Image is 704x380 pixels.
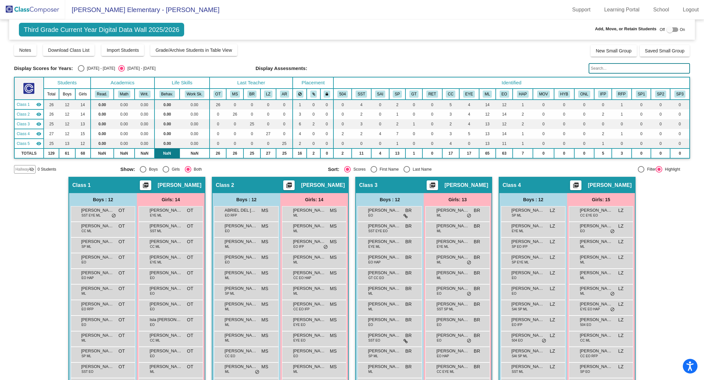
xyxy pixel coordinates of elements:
td: 0.00 [154,109,180,119]
button: SP2 [655,91,666,98]
td: 0 [651,119,670,129]
button: SP [393,91,402,98]
td: 1 [612,100,632,109]
td: 0 [632,139,651,148]
th: Gifted and Talented [405,89,422,100]
td: 26 [44,109,59,119]
td: 3 [442,109,459,119]
button: RET [426,91,438,98]
td: 0 [276,109,293,119]
td: 14 [496,129,513,139]
div: [DATE] - [DATE] [84,65,115,71]
td: 26 [210,100,226,109]
td: 0 [405,109,422,119]
th: Retained [422,89,442,100]
td: 0 [260,100,276,109]
td: 1 [513,129,533,139]
td: 2 [293,139,307,148]
td: NaN [114,148,135,158]
td: 0 [612,119,632,129]
td: 0 [632,109,651,119]
td: 0 [651,100,670,109]
td: 0 [632,119,651,129]
td: 0 [307,139,320,148]
td: 12 [59,100,75,109]
td: 0 [533,129,554,139]
button: Print Students Details [570,180,581,190]
button: ML [483,91,492,98]
td: 14 [496,109,513,119]
td: 0.00 [135,119,154,129]
td: 4 [371,129,389,139]
td: 26 [226,109,243,119]
td: 0.00 [154,119,180,129]
td: 0 [612,139,632,148]
td: 2 [513,119,533,129]
td: 2 [352,109,371,119]
td: 13 [59,139,75,148]
td: 0.00 [91,100,114,109]
th: Total [44,89,59,100]
th: Wears Eyeglasses [459,89,479,100]
th: Boys [59,89,75,100]
span: Import Students [107,48,139,53]
td: 4 [459,119,479,129]
td: 0 [422,119,442,129]
td: 2 [513,109,533,119]
td: 13 [75,119,91,129]
td: 12 [59,109,75,119]
td: 0.00 [114,129,135,139]
th: Online [574,89,594,100]
button: MOV [537,91,550,98]
td: 0 [405,129,422,139]
td: Anadelle Ramirez - No Class Name [14,139,43,148]
button: SP1 [636,91,647,98]
td: 12 [75,139,91,148]
td: 27 [260,129,276,139]
td: 7 [389,129,406,139]
button: ONL [578,91,590,98]
td: 0 [333,109,352,119]
td: 2 [333,129,352,139]
td: 4 [293,129,307,139]
td: 0 [670,100,689,109]
td: 0 [422,109,442,119]
td: 0 [574,109,594,119]
td: 0 [533,119,554,129]
td: 0.00 [135,109,154,119]
td: 0 [320,119,333,129]
th: Girls [75,89,91,100]
span: Class 2 [17,111,30,117]
button: EYE [463,91,475,98]
td: 0 [651,139,670,148]
td: 0 [260,109,276,119]
td: 0.00 [180,119,210,129]
th: Students [44,77,91,89]
td: Ofelia Tedtaotao - No Class Name [14,100,43,109]
button: AR [280,91,289,98]
span: Class 5 [17,141,30,147]
td: 0 [574,100,594,109]
span: Display Scores for Years: [14,65,73,71]
td: 4 [442,139,459,148]
td: 0 [243,100,260,109]
td: 1 [612,109,632,119]
td: 0 [260,119,276,129]
td: TOTALS [14,148,43,158]
span: Third Grade Current Year Digital Data Wall 2025/2026 [19,23,184,36]
th: Multilingual Learner (EL) [479,89,496,100]
td: 4 [352,100,371,109]
td: 1 [612,129,632,139]
td: 0.00 [91,119,114,129]
th: Speech [389,89,406,100]
td: 2 [352,129,371,139]
td: 2 [594,129,612,139]
button: Print Students Details [427,180,438,190]
td: 0 [459,139,479,148]
td: 14 [75,100,91,109]
td: 1 [293,100,307,109]
th: Student Study Team [352,89,371,100]
td: 0 [632,129,651,139]
span: Class 3 [17,121,30,127]
td: 3 [293,109,307,119]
